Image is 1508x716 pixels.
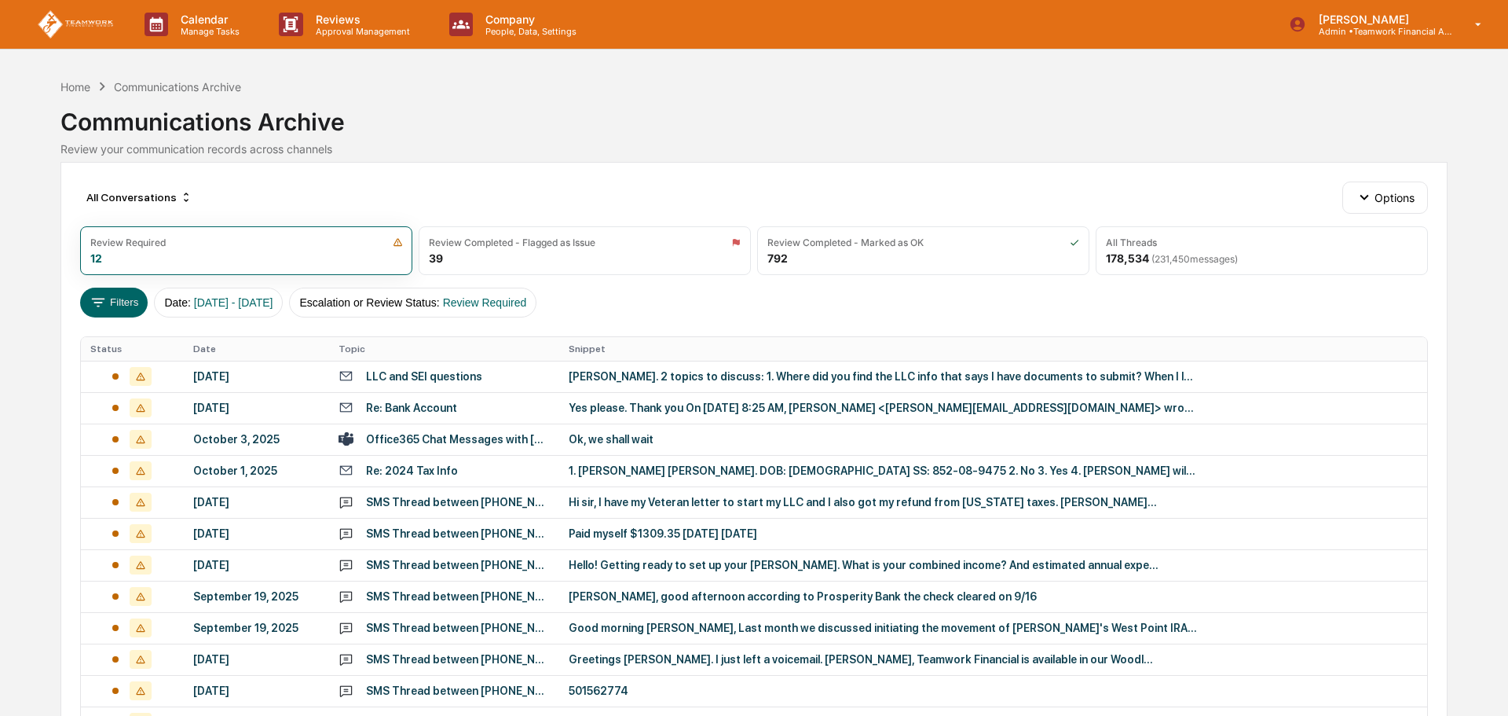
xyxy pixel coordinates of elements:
[569,559,1197,571] div: Hello! Getting ready to set up your [PERSON_NAME]. What is your combined income? And estimated an...
[168,13,247,26] p: Calendar
[193,622,320,634] div: September 19, 2025
[569,370,1197,383] div: [PERSON_NAME]. 2 topics to discuss: 1. Where did you find the LLC info that says I have documents...
[393,237,403,248] img: icon
[38,10,113,39] img: logo
[60,95,1448,136] div: Communications Archive
[303,13,418,26] p: Reviews
[303,26,418,37] p: Approval Management
[559,337,1427,361] th: Snippet
[193,402,320,414] div: [DATE]
[193,559,320,571] div: [DATE]
[366,653,550,666] div: SMS Thread between [PHONE_NUMBER] and 18323347816
[366,402,457,414] div: Re: Bank Account
[569,590,1197,603] div: [PERSON_NAME], good afternoon according to Prosperity Bank the check cleared on 9/16
[366,559,550,571] div: SMS Thread between [PHONE_NUMBER] and 15053503893
[429,252,443,265] div: 39
[193,464,320,477] div: October 1, 2025
[366,370,482,383] div: LLC and SEI questions
[366,590,550,603] div: SMS Thread between [PHONE_NUMBER] and 12106861077
[193,433,320,446] div: October 3, 2025
[80,288,148,318] button: Filters
[168,26,247,37] p: Manage Tasks
[1106,237,1157,248] div: All Threads
[1106,252,1238,265] div: 178,534
[473,13,584,26] p: Company
[193,527,320,540] div: [DATE]
[366,685,550,697] div: SMS Thread between [PHONE_NUMBER] and 17133042843
[366,433,550,446] div: Office365 Chat Messages with [PERSON_NAME], [PERSON_NAME] on [DATE]
[473,26,584,37] p: People, Data, Settings
[767,237,924,248] div: Review Completed - Marked as OK
[569,496,1197,509] div: Hi sir, I have my Veteran letter to start my LLC and I also got my refund from [US_STATE] taxes. ...
[366,496,550,509] div: SMS Thread between [PHONE_NUMBER] and 12106861077
[569,685,1197,697] div: 501562774
[569,622,1197,634] div: Good morning [PERSON_NAME], Last month we discussed initiating the movement of [PERSON_NAME]'s We...
[767,252,788,265] div: 792
[193,370,320,383] div: [DATE]
[443,296,527,309] span: Review Required
[193,590,320,603] div: September 19, 2025
[569,653,1197,666] div: Greetings [PERSON_NAME]. I just left a voicemail. [PERSON_NAME], Teamwork Financial is available ...
[193,496,320,509] div: [DATE]
[194,296,273,309] span: [DATE] - [DATE]
[429,237,595,248] div: Review Completed - Flagged as Issue
[90,237,166,248] div: Review Required
[1306,26,1452,37] p: Admin • Teamwork Financial Advisors
[366,622,550,634] div: SMS Thread between [PHONE_NUMBER] and 12106861077
[569,433,1197,446] div: Ok, we shall wait
[1458,664,1500,707] iframe: Open customer support
[1151,253,1238,265] span: ( 231,450 messages)
[81,337,184,361] th: Status
[184,337,329,361] th: Date
[731,237,741,248] img: icon
[569,464,1197,477] div: 1. [PERSON_NAME] [PERSON_NAME]. DOB: [DEMOGRAPHIC_DATA] SS: 852-08-9475 2. No 3. Yes 4. [PERSON_N...
[80,185,199,210] div: All Conversations
[1070,237,1079,248] img: icon
[569,402,1197,414] div: Yes please. Thank you On [DATE] 8:25 AM, [PERSON_NAME] <[PERSON_NAME][EMAIL_ADDRESS][DOMAIN_NAME]...
[90,252,102,265] div: 12
[289,288,536,318] button: Escalation or Review Status:Review Required
[329,337,559,361] th: Topic
[1342,182,1428,213] button: Options
[366,527,550,540] div: SMS Thread between [PHONE_NUMBER] and 12106861032
[154,288,283,318] button: Date:[DATE] - [DATE]
[60,80,90,94] div: Home
[60,142,1448,156] div: Review your communication records across channels
[366,464,458,477] div: Re: 2024 Tax Info
[114,80,241,94] div: Communications Archive
[569,527,1197,540] div: Paid myself $1309.35 [DATE] [DATE]
[1306,13,1452,26] p: [PERSON_NAME]
[193,653,320,666] div: [DATE]
[193,685,320,697] div: [DATE]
